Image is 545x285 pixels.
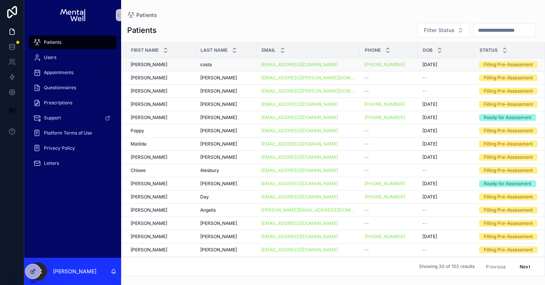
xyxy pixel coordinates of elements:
span: [DATE] [422,141,437,147]
div: Filling Pre-Assessment [484,154,533,161]
span: Alesbury [200,167,219,173]
a: -- [364,220,413,226]
span: [DATE] [422,194,437,200]
div: Filling Pre-Assessment [484,74,533,81]
a: Users [29,51,117,64]
span: [PERSON_NAME] [200,101,237,107]
a: [PERSON_NAME][EMAIL_ADDRESS][DOMAIN_NAME] [261,207,355,213]
a: [PHONE_NUMBER] [364,181,413,187]
a: [EMAIL_ADDRESS][DOMAIN_NAME] [261,220,338,226]
a: Angelis [200,207,252,213]
span: -- [364,220,369,226]
a: Support [29,111,117,125]
span: Letters [44,160,59,166]
span: Email [262,47,276,53]
span: [PERSON_NAME] [131,194,167,200]
a: [PHONE_NUMBER] [364,181,405,187]
span: [PERSON_NAME] [131,115,167,121]
button: Select Button [417,23,470,37]
span: [PERSON_NAME] [200,181,237,187]
a: [EMAIL_ADDRESS][DOMAIN_NAME] [261,115,338,121]
a: [EMAIL_ADDRESS][DOMAIN_NAME] [261,194,338,200]
a: Poppy [131,128,191,134]
div: Ready for Assessment [484,114,531,121]
a: -- [364,128,413,134]
a: Appointments [29,66,117,79]
a: [EMAIL_ADDRESS][DOMAIN_NAME] [261,101,355,107]
span: [PERSON_NAME] [200,220,237,226]
a: [DATE] [422,141,470,147]
span: Showing 30 of 153 results [419,264,475,270]
a: [EMAIL_ADDRESS][DOMAIN_NAME] [261,181,355,187]
a: -- [422,247,470,253]
a: -- [422,75,470,81]
a: [PERSON_NAME] [131,62,191,68]
a: [DATE] [422,115,470,121]
a: Patients [29,36,117,49]
a: -- [422,207,470,213]
a: [EMAIL_ADDRESS][DOMAIN_NAME] [261,141,355,147]
button: Next [514,261,536,273]
span: [DATE] [422,128,437,134]
span: [PERSON_NAME] [200,75,237,81]
a: Filling Pre-Assessment [479,207,542,214]
a: Filling Pre-Assessment [479,74,542,81]
a: [PERSON_NAME] [200,220,252,226]
a: [PERSON_NAME] [131,234,191,240]
span: [DATE] [422,154,437,160]
span: [DATE] [422,115,437,121]
a: [EMAIL_ADDRESS][DOMAIN_NAME] [261,101,338,107]
span: Privacy Policy [44,145,75,151]
a: [EMAIL_ADDRESS][DOMAIN_NAME] [261,128,355,134]
span: [PERSON_NAME] [131,154,167,160]
span: [DATE] [422,234,437,240]
span: Status [480,47,498,53]
a: Filling Pre-Assessment [479,88,542,94]
a: [PERSON_NAME] [131,154,191,160]
a: Filling Pre-Assessment [479,220,542,227]
span: -- [422,167,427,173]
span: -- [364,247,369,253]
a: -- [364,75,413,81]
div: Filling Pre-Assessment [484,88,533,94]
a: Filling Pre-Assessment [479,246,542,253]
a: -- [364,88,413,94]
span: -- [422,247,427,253]
a: Alesbury [200,167,252,173]
div: scrollable content [24,30,121,180]
a: [PERSON_NAME] [131,207,191,213]
a: [PERSON_NAME] [200,88,252,94]
a: [PERSON_NAME] [200,115,252,121]
span: Filter Status [424,26,455,34]
span: Platform Terms of Use [44,130,92,136]
span: Support [44,115,61,121]
a: [EMAIL_ADDRESS][DOMAIN_NAME] [261,115,355,121]
a: Filling Pre-Assessment [479,127,542,134]
a: [PHONE_NUMBER] [364,62,413,68]
span: [PERSON_NAME] [200,234,237,240]
span: Patients [44,39,61,45]
span: [PERSON_NAME] [200,247,237,253]
a: Filling Pre-Assessment [479,61,542,68]
a: Filling Pre-Assessment [479,141,542,147]
a: Filling Pre-Assessment [479,194,542,200]
span: -- [364,141,369,147]
a: [DATE] [422,181,470,187]
a: [EMAIL_ADDRESS][PERSON_NAME][DOMAIN_NAME] [261,88,355,94]
a: [PERSON_NAME] [131,115,191,121]
a: [DATE] [422,154,470,160]
a: [DATE] [422,101,470,107]
span: [PERSON_NAME] [131,101,167,107]
div: Filling Pre-Assessment [484,220,533,227]
a: [PHONE_NUMBER] [364,101,405,107]
a: -- [364,247,413,253]
span: [PERSON_NAME] [131,247,167,253]
img: App logo [60,9,85,21]
span: Angelis [200,207,216,213]
h1: Patients [127,25,157,36]
span: [PERSON_NAME] [200,115,237,121]
a: [PHONE_NUMBER] [364,194,405,200]
a: [EMAIL_ADDRESS][DOMAIN_NAME] [261,141,338,147]
a: Letters [29,156,117,170]
div: Filling Pre-Assessment [484,61,533,68]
